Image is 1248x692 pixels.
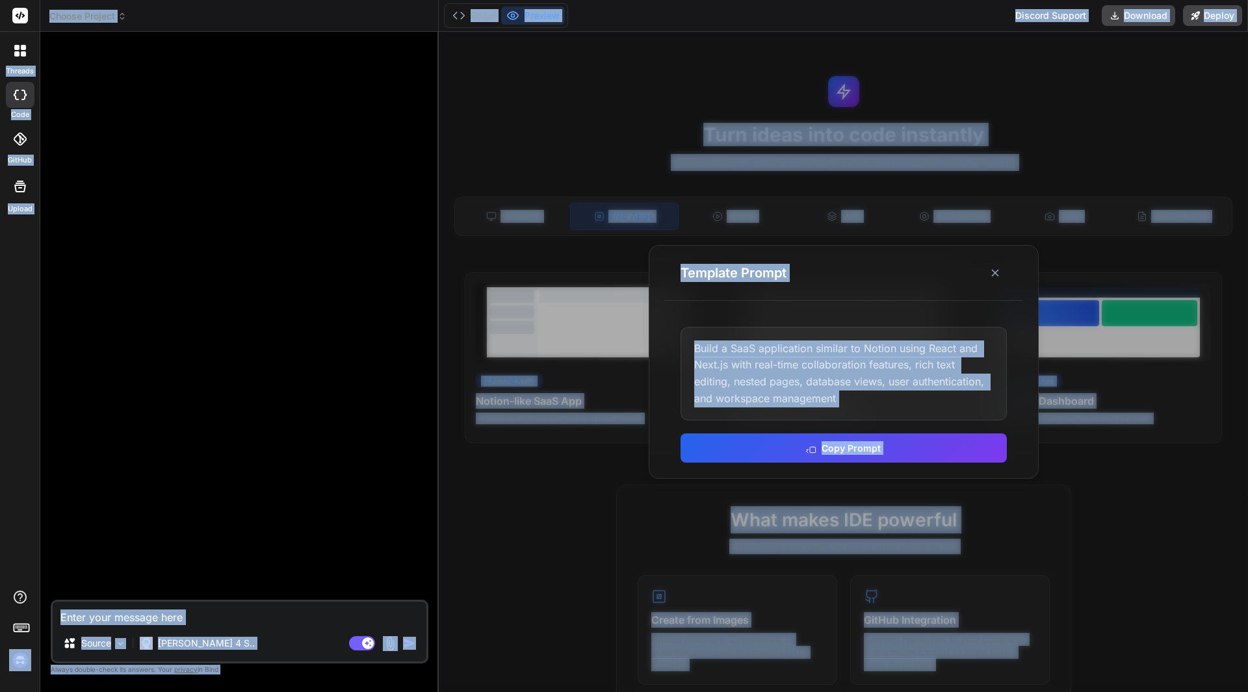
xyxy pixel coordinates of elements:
[447,6,501,25] button: Editor
[8,155,32,166] label: GitHub
[1007,5,1094,26] div: Discord Support
[81,637,111,650] p: Source
[681,264,786,282] h3: Template Prompt
[174,665,198,673] span: privacy
[49,10,127,23] span: Choose Project
[1102,5,1175,26] button: Download
[8,203,32,214] label: Upload
[681,433,1007,463] button: Copy Prompt
[681,327,1007,420] div: Build a SaaS application similar to Notion using React and Next.js with real-time collaboration f...
[140,637,153,650] img: Claude 4 Sonnet
[158,637,255,650] p: [PERSON_NAME] 4 S..
[115,638,126,649] img: Pick Models
[1183,5,1242,26] button: Deploy
[6,66,34,77] label: threads
[11,109,29,120] label: code
[403,637,416,650] img: icon
[383,636,398,651] img: attachment
[501,6,565,25] button: Preview
[51,663,428,676] p: Always double-check its answers. Your in Bind
[9,649,31,671] img: signin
